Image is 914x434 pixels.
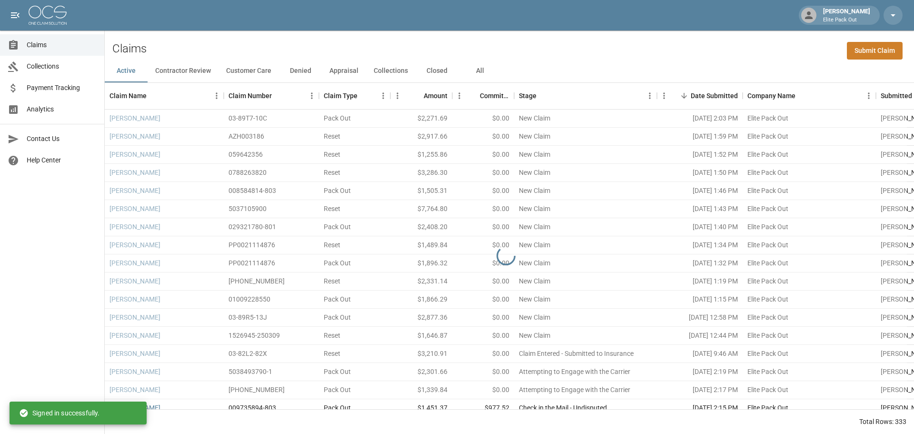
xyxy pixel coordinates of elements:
[29,6,67,25] img: ocs-logo-white-transparent.png
[27,134,97,144] span: Contact Us
[452,82,514,109] div: Committed Amount
[27,83,97,93] span: Payment Tracking
[657,82,743,109] div: Date Submitted
[480,82,509,109] div: Committed Amount
[148,60,219,82] button: Contractor Review
[209,89,224,103] button: Menu
[228,403,276,413] div: 009735894-803
[458,60,501,82] button: All
[324,82,358,109] div: Claim Type
[657,399,743,417] div: [DATE] 2:15 PM
[410,89,424,102] button: Sort
[305,89,319,103] button: Menu
[105,82,224,109] div: Claim Name
[322,60,366,82] button: Appraisal
[27,155,97,165] span: Help Center
[657,89,671,103] button: Menu
[358,89,371,102] button: Sort
[452,399,514,417] div: $977.52
[747,403,788,413] div: Elite Pack Out
[795,89,809,102] button: Sort
[6,6,25,25] button: open drawer
[390,89,405,103] button: Menu
[228,82,272,109] div: Claim Number
[823,16,870,24] p: Elite Pack Out
[536,89,550,102] button: Sort
[105,60,148,82] button: Active
[519,82,536,109] div: Stage
[109,82,147,109] div: Claim Name
[319,82,390,109] div: Claim Type
[859,417,906,426] div: Total Rows: 333
[514,82,657,109] div: Stage
[747,82,795,109] div: Company Name
[112,42,147,56] h2: Claims
[390,82,452,109] div: Amount
[224,82,319,109] div: Claim Number
[19,404,99,422] div: Signed in successfully.
[376,89,390,103] button: Menu
[424,82,447,109] div: Amount
[819,7,874,24] div: [PERSON_NAME]
[279,60,322,82] button: Denied
[743,82,876,109] div: Company Name
[27,61,97,71] span: Collections
[847,42,903,60] a: Submit Claim
[416,60,458,82] button: Closed
[366,60,416,82] button: Collections
[452,89,467,103] button: Menu
[147,89,160,102] button: Sort
[105,60,914,82] div: dynamic tabs
[691,82,738,109] div: Date Submitted
[643,89,657,103] button: Menu
[272,89,285,102] button: Sort
[677,89,691,102] button: Sort
[27,104,97,114] span: Analytics
[519,403,607,413] div: Check in the Mail - Undisputed
[324,403,351,413] div: Pack Out
[390,399,452,417] div: $1,451.37
[467,89,480,102] button: Sort
[862,89,876,103] button: Menu
[27,40,97,50] span: Claims
[219,60,279,82] button: Customer Care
